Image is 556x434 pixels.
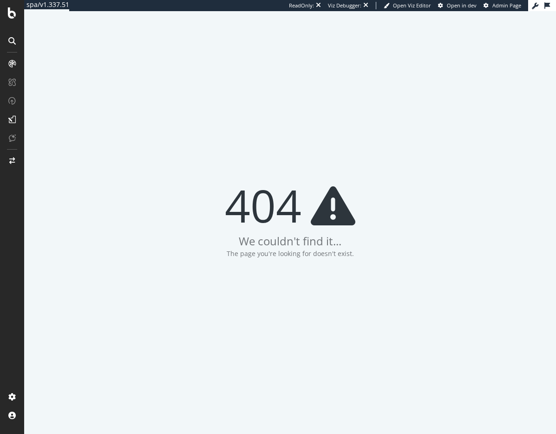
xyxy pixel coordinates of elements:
a: Open in dev [438,2,477,9]
span: Open in dev [447,2,477,9]
div: ReadOnly: [289,2,314,9]
div: The page you're looking for doesn't exist. [227,249,354,258]
div: We couldn't find it... [239,233,341,249]
span: Open Viz Editor [393,2,431,9]
div: Viz Debugger: [328,2,361,9]
a: Open Viz Editor [384,2,431,9]
a: Admin Page [484,2,521,9]
div: 404 [225,182,355,229]
span: Admin Page [492,2,521,9]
